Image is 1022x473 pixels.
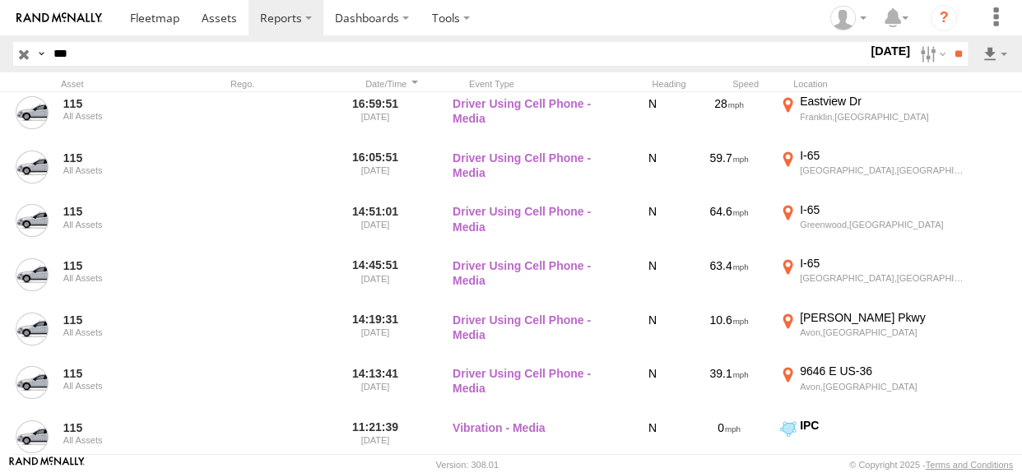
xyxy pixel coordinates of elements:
[624,364,681,415] div: N
[9,457,85,473] a: Visit our Website
[800,310,964,325] div: [PERSON_NAME] Pkwy
[344,202,406,253] label: 14:51:01 [DATE]
[981,42,1009,66] label: Export results as...
[777,364,966,415] label: Click to View Event Location
[800,327,964,338] div: Avon,[GEOGRAPHIC_DATA]
[800,148,964,163] div: I-65
[688,418,770,469] div: 0
[800,418,964,433] div: IPC
[688,256,770,307] div: 63.4
[344,94,406,145] label: 16:59:51 [DATE]
[777,418,966,469] label: Click to View Event Location
[453,310,617,361] label: Driver Using Cell Phone - Media
[777,310,966,361] label: Click to View Event Location
[688,94,770,145] div: 28
[777,94,966,145] label: Click to View Event Location
[63,258,182,273] a: 115
[344,418,406,469] label: 11:21:39 [DATE]
[931,5,957,31] i: ?
[63,96,182,111] a: 115
[360,78,423,90] div: Click to Sort
[453,364,617,415] label: Driver Using Cell Phone - Media
[344,364,406,415] label: 14:13:41 [DATE]
[436,460,499,470] div: Version: 308.01
[63,435,182,445] div: All Assets
[35,42,48,66] label: Search Query
[63,204,182,219] a: 115
[624,256,681,307] div: N
[688,148,770,199] div: 59.7
[777,256,966,307] label: Click to View Event Location
[624,94,681,145] div: N
[344,148,406,199] label: 16:05:51 [DATE]
[926,460,1013,470] a: Terms and Conditions
[867,42,913,60] label: [DATE]
[453,256,617,307] label: Driver Using Cell Phone - Media
[800,165,964,176] div: [GEOGRAPHIC_DATA],[GEOGRAPHIC_DATA]
[624,148,681,199] div: N
[63,381,182,391] div: All Assets
[800,364,964,378] div: 9646 E US-36
[800,381,964,392] div: Avon,[GEOGRAPHIC_DATA]
[624,418,681,469] div: N
[63,420,182,435] a: 115
[688,310,770,361] div: 10.6
[344,310,406,361] label: 14:19:31 [DATE]
[624,310,681,361] div: N
[63,220,182,230] div: All Assets
[800,111,964,123] div: Franklin,[GEOGRAPHIC_DATA]
[800,219,964,230] div: Greenwood,[GEOGRAPHIC_DATA]
[849,460,1013,470] div: © Copyright 2025 -
[453,94,617,145] label: Driver Using Cell Phone - Media
[453,202,617,253] label: Driver Using Cell Phone - Media
[453,418,617,469] label: Vibration - Media
[63,165,182,175] div: All Assets
[777,148,966,199] label: Click to View Event Location
[63,273,182,283] div: All Assets
[624,202,681,253] div: N
[688,364,770,415] div: 39.1
[913,42,949,66] label: Search Filter Options
[63,151,182,165] a: 115
[777,202,966,253] label: Click to View Event Location
[800,256,964,271] div: I-65
[63,111,182,121] div: All Assets
[800,202,964,217] div: I-65
[825,6,872,30] div: Brandon Hickerson
[688,202,770,253] div: 64.6
[800,94,964,109] div: Eastview Dr
[344,256,406,307] label: 14:45:51 [DATE]
[63,313,182,327] a: 115
[63,366,182,381] a: 115
[453,148,617,199] label: Driver Using Cell Phone - Media
[63,327,182,337] div: All Assets
[16,12,102,24] img: rand-logo.svg
[800,272,964,284] div: [GEOGRAPHIC_DATA],[GEOGRAPHIC_DATA]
